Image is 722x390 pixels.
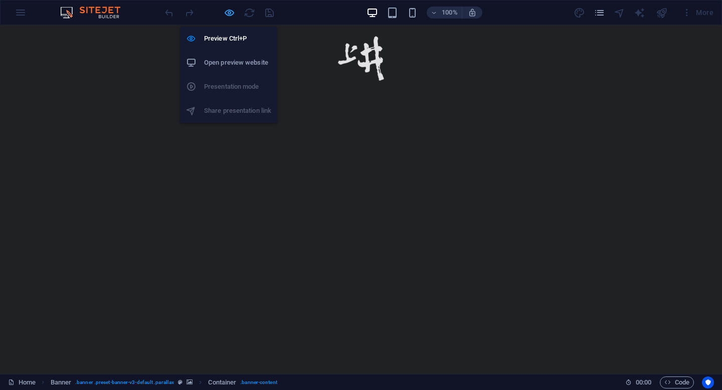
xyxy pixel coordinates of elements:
[124,343,162,380] img: kamii.md
[660,376,694,388] button: Code
[468,8,477,17] i: On resize automatically adjust zoom level to fit chosen device.
[636,376,651,388] span: 00 00
[204,57,271,69] h6: Open preview website
[187,379,193,385] i: This element contains a background
[58,7,133,19] img: Editor Logo
[75,376,174,388] span: . banner .preset-banner-v3-default .parallax
[442,7,458,19] h6: 100%
[208,376,236,388] span: Click to select. Double-click to edit
[51,376,277,388] nav: breadcrumb
[664,376,689,388] span: Code
[8,376,36,388] a: Click to cancel selection. Double-click to open Pages
[204,33,271,45] h6: Preview Ctrl+P
[594,7,605,19] i: Pages (Ctrl+Alt+S)
[643,378,644,386] span: :
[702,376,714,388] button: Usercentrics
[594,7,606,19] button: pages
[51,376,72,388] span: Click to select. Double-click to edit
[240,376,277,388] span: . banner-content
[427,7,462,19] button: 100%
[625,376,652,388] h6: Session time
[178,379,183,385] i: This element is a customizable preset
